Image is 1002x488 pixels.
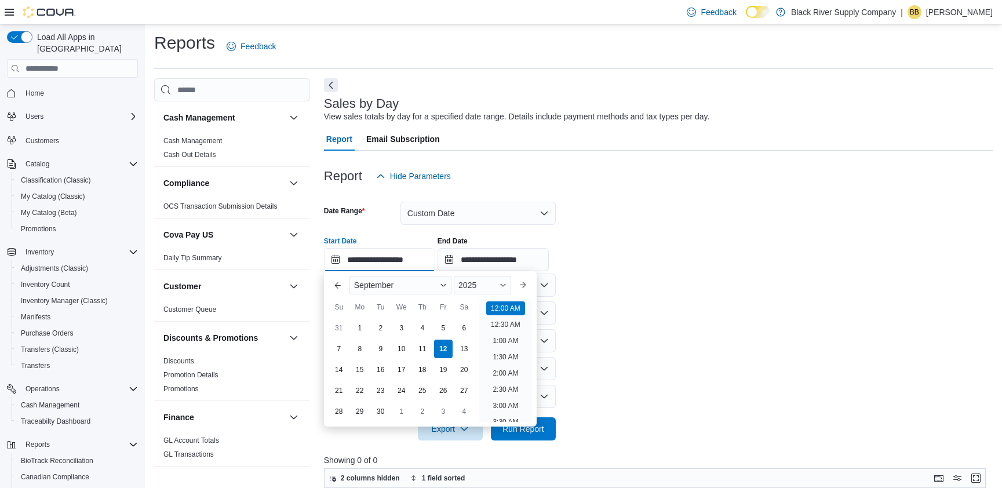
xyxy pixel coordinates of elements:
[406,471,470,485] button: 1 field sorted
[16,398,138,412] span: Cash Management
[163,384,199,394] span: Promotions
[287,279,301,293] button: Customer
[413,298,432,316] div: Th
[21,86,138,100] span: Home
[25,384,60,394] span: Operations
[163,229,213,241] h3: Cova Pay US
[513,276,532,294] button: Next month
[163,150,216,159] span: Cash Out Details
[154,31,215,54] h1: Reports
[2,132,143,148] button: Customers
[163,371,218,379] a: Promotion Details
[163,332,258,344] h3: Discounts & Promotions
[2,156,143,172] button: Catalog
[16,414,95,428] a: Traceabilty Dashboard
[488,334,523,348] li: 1:00 AM
[901,5,903,19] p: |
[926,5,993,19] p: [PERSON_NAME]
[287,111,301,125] button: Cash Management
[21,345,79,354] span: Transfers (Classic)
[21,382,138,396] span: Operations
[12,413,143,429] button: Traceabilty Dashboard
[324,111,710,123] div: View sales totals by day for a specified date range. Details include payment methods and tax type...
[354,281,393,290] span: September
[324,236,357,246] label: Start Date
[154,251,310,270] div: Cova Pay US
[791,5,896,19] p: Black River Supply Company
[438,236,468,246] label: End Date
[455,360,473,379] div: day-20
[163,450,214,458] a: GL Transactions
[488,366,523,380] li: 2:00 AM
[458,281,476,290] span: 2025
[434,340,453,358] div: day-12
[12,188,143,205] button: My Catalog (Classic)
[2,436,143,453] button: Reports
[16,222,138,236] span: Promotions
[392,319,411,337] div: day-3
[16,206,138,220] span: My Catalog (Beta)
[241,41,276,52] span: Feedback
[16,190,138,203] span: My Catalog (Classic)
[413,319,432,337] div: day-4
[392,360,411,379] div: day-17
[16,326,138,340] span: Purchase Orders
[701,6,736,18] span: Feedback
[455,381,473,400] div: day-27
[25,247,54,257] span: Inventory
[25,440,50,449] span: Reports
[455,319,473,337] div: day-6
[330,360,348,379] div: day-14
[163,281,285,292] button: Customer
[154,134,310,166] div: Cash Management
[163,177,209,189] h3: Compliance
[324,248,435,271] input: Press the down key to enter a popover containing a calendar. Press the escape key to close the po...
[413,360,432,379] div: day-18
[16,278,138,292] span: Inventory Count
[163,151,216,159] a: Cash Out Details
[371,340,390,358] div: day-9
[21,157,138,171] span: Catalog
[163,202,278,210] a: OCS Transaction Submission Details
[21,134,64,148] a: Customers
[502,423,544,435] span: Run Report
[16,294,112,308] a: Inventory Manager (Classic)
[287,228,301,242] button: Cova Pay US
[12,341,143,358] button: Transfers (Classic)
[325,471,405,485] button: 2 columns hidden
[366,128,440,151] span: Email Subscription
[932,471,946,485] button: Keyboard shortcuts
[25,112,43,121] span: Users
[351,340,369,358] div: day-8
[488,383,523,396] li: 2:30 AM
[479,299,532,422] ul: Time
[12,309,143,325] button: Manifests
[163,254,222,262] a: Daily Tip Summary
[351,319,369,337] div: day-1
[349,276,451,294] div: Button. Open the month selector. September is currently selected.
[425,417,476,440] span: Export
[371,381,390,400] div: day-23
[746,6,770,18] input: Dark Mode
[163,177,285,189] button: Compliance
[16,206,82,220] a: My Catalog (Beta)
[455,340,473,358] div: day-13
[390,170,451,182] span: Hide Parameters
[2,108,143,125] button: Users
[154,354,310,400] div: Discounts & Promotions
[455,298,473,316] div: Sa
[540,308,549,318] button: Open list of options
[392,340,411,358] div: day-10
[21,208,77,217] span: My Catalog (Beta)
[25,136,59,145] span: Customers
[324,78,338,92] button: Next
[222,35,280,58] a: Feedback
[21,472,89,482] span: Canadian Compliance
[400,202,556,225] button: Custom Date
[16,190,90,203] a: My Catalog (Classic)
[16,261,93,275] a: Adjustments (Classic)
[392,402,411,421] div: day-1
[434,298,453,316] div: Fr
[486,318,525,332] li: 12:30 AM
